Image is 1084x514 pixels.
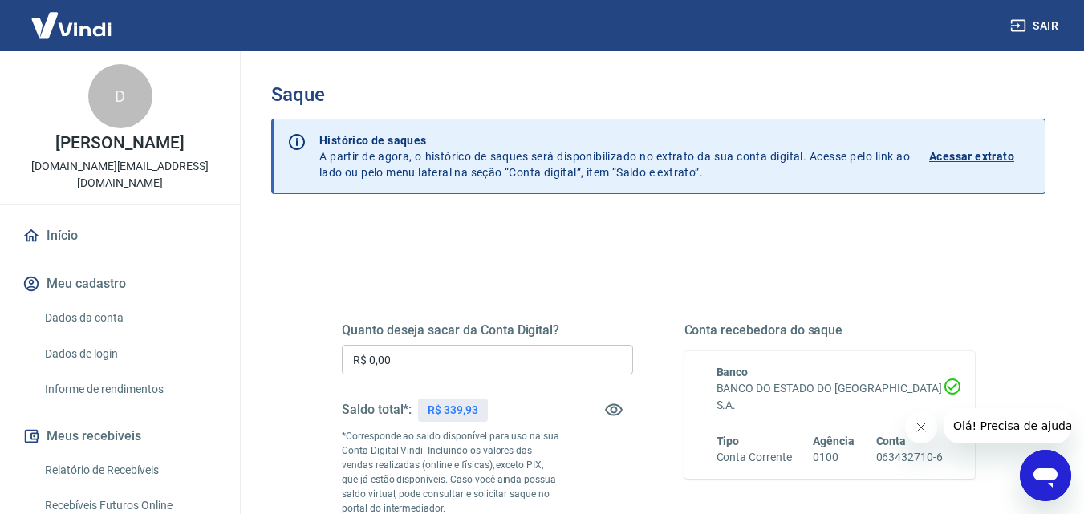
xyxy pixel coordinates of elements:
a: Dados de login [39,338,221,370]
div: D [88,64,152,128]
iframe: Botão para abrir a janela de mensagens [1020,450,1071,501]
p: [DOMAIN_NAME][EMAIL_ADDRESS][DOMAIN_NAME] [13,158,227,192]
iframe: Fechar mensagem [905,411,937,443]
h5: Quanto deseja sacar da Conta Digital? [342,322,633,338]
iframe: Mensagem da empresa [944,408,1071,443]
button: Meu cadastro [19,266,221,302]
h6: 063432710-6 [876,449,943,466]
img: Vindi [19,1,124,50]
span: Olá! Precisa de ajuda? [10,11,135,24]
a: Relatório de Recebíveis [39,454,221,487]
a: Início [19,218,221,253]
h6: BANCO DO ESTADO DO [GEOGRAPHIC_DATA] S.A. [717,380,944,414]
h6: 0100 [813,449,855,466]
p: A partir de agora, o histórico de saques será disponibilizado no extrato da sua conta digital. Ac... [319,132,910,180]
span: Banco [717,366,749,378]
span: Tipo [717,435,740,447]
a: Dados da conta [39,302,221,334]
h5: Conta recebedora do saque [684,322,976,338]
h6: Conta Corrente [717,449,792,466]
a: Informe de rendimentos [39,373,221,406]
span: Conta [876,435,907,447]
p: Acessar extrato [929,148,1014,164]
p: Histórico de saques [319,132,910,148]
p: R$ 339,93 [428,402,478,419]
p: [PERSON_NAME] [55,135,184,152]
button: Meus recebíveis [19,419,221,454]
a: Acessar extrato [929,132,1032,180]
button: Sair [1007,11,1065,41]
span: Agência [813,435,855,447]
h3: Saque [271,83,1045,106]
h5: Saldo total*: [342,402,412,418]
